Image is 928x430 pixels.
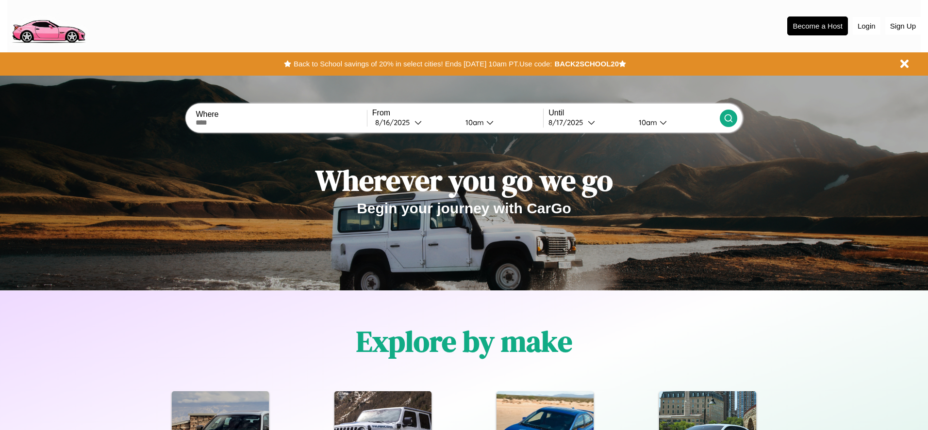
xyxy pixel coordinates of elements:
label: Until [548,109,719,117]
button: Back to School savings of 20% in select cities! Ends [DATE] 10am PT.Use code: [291,57,554,71]
img: logo [7,5,89,46]
label: Where [196,110,366,119]
div: 10am [461,118,486,127]
div: 8 / 17 / 2025 [548,118,588,127]
h1: Explore by make [356,321,572,361]
label: From [372,109,543,117]
button: Become a Host [787,16,848,35]
button: Sign Up [885,17,921,35]
button: Login [853,17,880,35]
div: 10am [634,118,660,127]
b: BACK2SCHOOL20 [554,60,619,68]
div: 8 / 16 / 2025 [375,118,414,127]
button: 8/16/2025 [372,117,458,127]
button: 10am [458,117,543,127]
button: 10am [631,117,719,127]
